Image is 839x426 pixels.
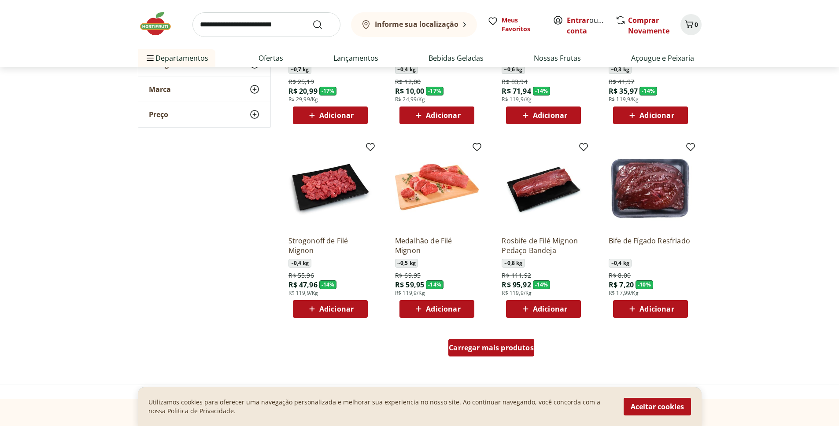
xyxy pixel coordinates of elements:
[613,300,688,318] button: Adicionar
[631,53,694,63] a: Açougue e Peixaria
[426,112,460,119] span: Adicionar
[502,236,585,255] a: Rosbife de Filé Mignon Pedaço Bandeja
[148,398,613,415] p: Utilizamos cookies para oferecer uma navegação personalizada e melhorar sua experiencia no nosso ...
[639,112,674,119] span: Adicionar
[567,15,615,36] a: Criar conta
[502,65,525,74] span: ~ 0,6 kg
[293,106,368,124] button: Adicionar
[502,77,527,86] span: R$ 83,94
[448,339,534,360] a: Carregar mais produtos
[399,106,474,124] button: Adicionar
[502,271,531,280] span: R$ 111,92
[149,85,171,94] span: Marca
[609,96,639,103] span: R$ 119,9/Kg
[502,280,531,290] span: R$ 95,92
[395,290,425,297] span: R$ 119,9/Kg
[319,112,354,119] span: Adicionar
[609,65,632,74] span: ~ 0,3 kg
[567,15,589,25] a: Entrar
[429,53,484,63] a: Bebidas Geladas
[149,110,168,119] span: Preço
[609,77,634,86] span: R$ 41,97
[138,77,270,102] button: Marca
[288,145,372,229] img: Strogonoff de Filé Mignon
[502,16,542,33] span: Meus Favoritos
[609,236,692,255] a: Bife de Fígado Resfriado
[395,259,418,268] span: ~ 0,5 kg
[259,53,283,63] a: Ofertas
[288,259,311,268] span: ~ 0,4 kg
[502,259,525,268] span: ~ 0,8 kg
[395,65,418,74] span: ~ 0,4 kg
[609,259,632,268] span: ~ 0,4 kg
[319,280,337,289] span: - 14 %
[533,280,551,289] span: - 14 %
[395,77,421,86] span: R$ 12,00
[288,236,372,255] a: Strogonoff de Filé Mignon
[288,86,318,96] span: R$ 20,99
[449,344,534,351] span: Carregar mais produtos
[609,280,634,290] span: R$ 7,20
[138,11,182,37] img: Hortifruti
[639,87,657,95] span: - 14 %
[288,96,318,103] span: R$ 29,99/Kg
[502,96,532,103] span: R$ 119,9/Kg
[288,280,318,290] span: R$ 47,96
[624,398,691,415] button: Aceitar cookies
[426,305,460,312] span: Adicionar
[288,65,311,74] span: ~ 0,7 kg
[609,86,638,96] span: R$ 35,97
[502,290,532,297] span: R$ 119,9/Kg
[609,145,692,229] img: Bife de Fígado Resfriado
[192,12,340,37] input: search
[375,19,458,29] b: Informe sua localização
[533,112,567,119] span: Adicionar
[567,15,606,36] span: ou
[534,53,581,63] a: Nossas Frutas
[138,102,270,127] button: Preço
[613,106,688,124] button: Adicionar
[333,53,378,63] a: Lançamentos
[319,305,354,312] span: Adicionar
[288,290,318,297] span: R$ 119,9/Kg
[288,77,314,86] span: R$ 25,19
[502,145,585,229] img: Rosbife de Filé Mignon Pedaço Bandeja
[609,290,639,297] span: R$ 17,99/Kg
[533,87,551,95] span: - 14 %
[395,271,421,280] span: R$ 69,95
[488,16,542,33] a: Meus Favoritos
[506,300,581,318] button: Adicionar
[395,96,425,103] span: R$ 24,99/Kg
[351,12,477,37] button: Informe sua localização
[502,86,531,96] span: R$ 71,94
[609,271,631,280] span: R$ 8,00
[293,300,368,318] button: Adicionar
[695,20,698,29] span: 0
[145,48,155,69] button: Menu
[636,280,653,289] span: - 10 %
[395,86,424,96] span: R$ 10,00
[145,48,208,69] span: Departamentos
[399,300,474,318] button: Adicionar
[319,87,337,95] span: - 17 %
[312,19,333,30] button: Submit Search
[395,236,479,255] a: Medalhão de Filé Mignon
[288,271,314,280] span: R$ 55,96
[395,280,424,290] span: R$ 59,95
[533,305,567,312] span: Adicionar
[506,106,581,124] button: Adicionar
[395,145,479,229] img: Medalhão de Filé Mignon
[680,14,702,35] button: Carrinho
[426,280,444,289] span: - 14 %
[426,87,444,95] span: - 17 %
[628,15,669,36] a: Comprar Novamente
[639,305,674,312] span: Adicionar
